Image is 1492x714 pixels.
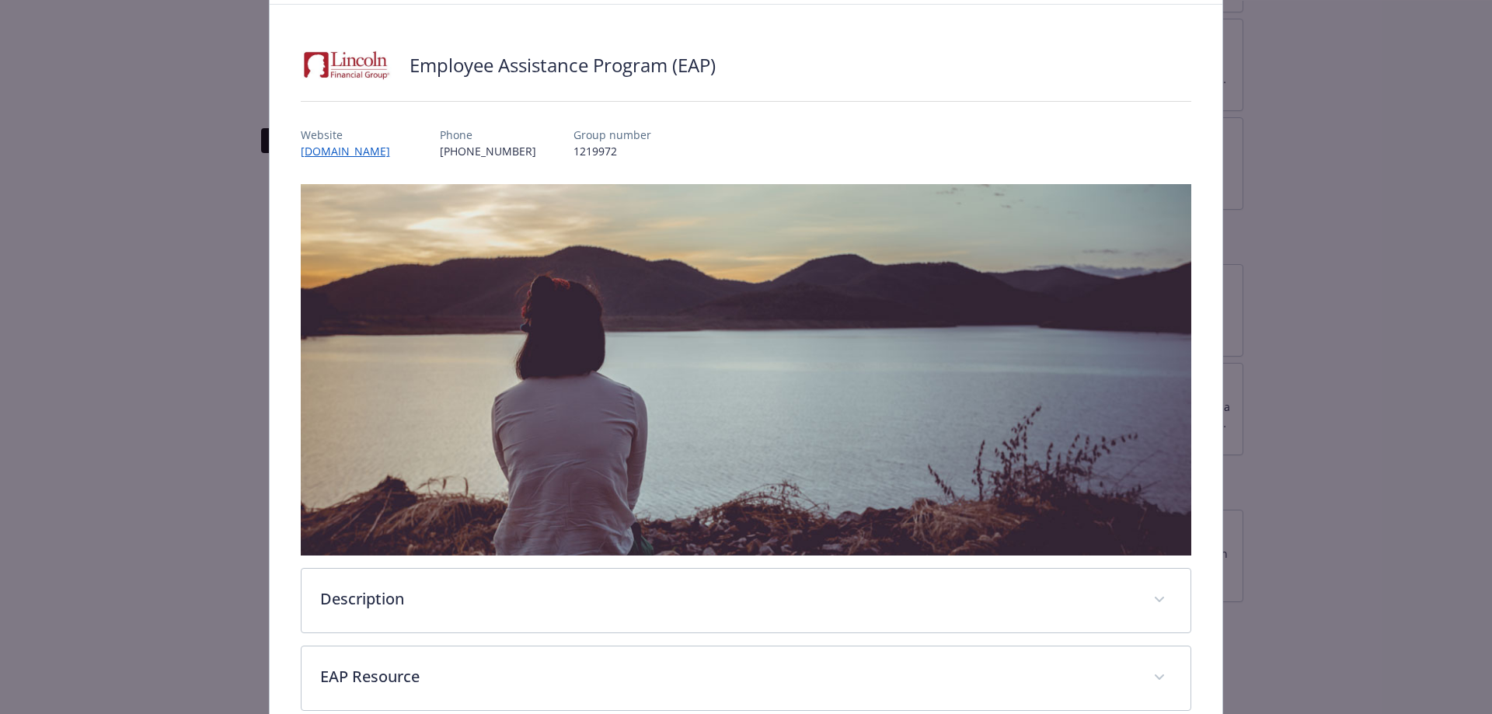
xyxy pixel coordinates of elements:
[302,646,1191,710] div: EAP Resource
[573,127,651,143] p: Group number
[573,143,651,159] p: 1219972
[320,587,1135,611] p: Description
[302,569,1191,632] div: Description
[320,665,1135,688] p: EAP Resource
[440,127,536,143] p: Phone
[301,127,403,143] p: Website
[440,143,536,159] p: [PHONE_NUMBER]
[301,144,403,158] a: [DOMAIN_NAME]
[301,184,1192,556] img: banner
[301,42,394,89] img: Lincoln Financial Group
[410,52,716,78] h2: Employee Assistance Program (EAP)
